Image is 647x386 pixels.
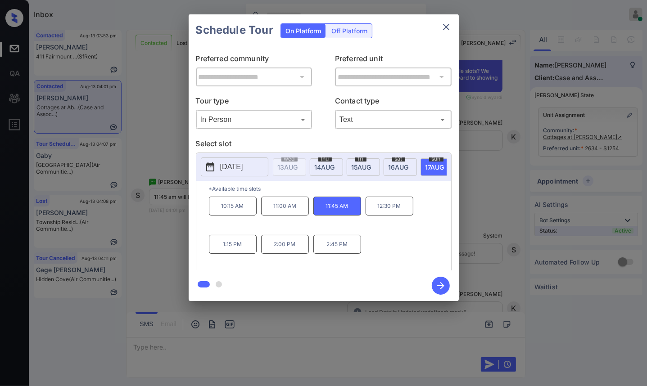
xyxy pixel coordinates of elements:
p: 1:15 PM [209,235,257,254]
span: thu [318,156,332,162]
h2: Schedule Tour [189,14,281,46]
div: date-select [384,158,417,176]
button: close [437,18,455,36]
button: btn-next [426,274,455,297]
p: Select slot [196,138,452,153]
div: date-select [421,158,454,176]
div: In Person [198,112,310,127]
div: date-select [347,158,380,176]
p: 12:30 PM [366,197,413,215]
div: Text [337,112,449,127]
p: Tour type [196,95,312,110]
button: [DATE] [201,157,268,176]
p: 2:00 PM [261,235,309,254]
span: sun [429,156,443,162]
p: [DATE] [220,162,243,172]
span: 16 AUG [389,163,409,171]
span: sat [392,156,405,162]
span: fri [355,156,366,162]
p: Preferred community [196,53,312,67]
div: On Platform [281,24,326,38]
p: 10:15 AM [209,197,257,215]
p: *Available time slots [209,181,451,197]
p: Preferred unit [335,53,452,67]
span: 17 AUG [425,163,444,171]
p: 2:45 PM [313,235,361,254]
span: 14 AUG [315,163,335,171]
p: 11:45 AM [313,197,361,215]
span: 15 AUG [352,163,371,171]
div: Off Platform [327,24,372,38]
div: date-select [310,158,343,176]
p: 11:00 AM [261,197,309,215]
p: Contact type [335,95,452,110]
